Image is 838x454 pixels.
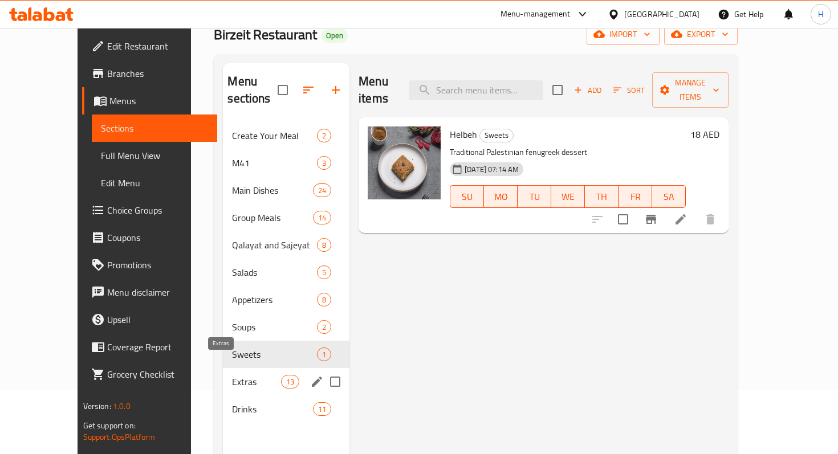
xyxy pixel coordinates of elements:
[596,27,650,42] span: import
[107,313,208,326] span: Upsell
[611,81,648,99] button: Sort
[674,212,688,226] a: Edit menu item
[232,183,312,197] div: Main Dishes
[318,295,331,305] span: 8
[322,31,348,40] span: Open
[318,130,331,141] span: 2
[450,145,686,159] p: Traditional Palestinian fenugreek dessert
[113,399,131,414] span: 1.0.0
[613,84,645,97] span: Sort
[314,212,331,223] span: 14
[661,76,719,104] span: Manage items
[587,24,660,45] button: import
[313,402,331,416] div: items
[317,347,331,361] div: items
[107,231,208,244] span: Coupons
[623,189,648,205] span: FR
[223,313,349,341] div: Soups2
[101,149,208,162] span: Full Menu View
[232,156,317,170] div: M41
[107,258,208,272] span: Promotions
[223,149,349,177] div: M413
[271,78,295,102] span: Select all sections
[484,185,518,208] button: MO
[450,126,477,143] span: Helbeh
[82,306,217,333] a: Upsell
[450,185,484,208] button: SU
[223,259,349,286] div: Salads5
[83,399,111,414] span: Version:
[318,267,331,278] span: 5
[518,185,551,208] button: TU
[460,164,523,175] span: [DATE] 07:14 AM
[107,203,208,217] span: Choice Groups
[92,114,217,142] a: Sections
[589,189,614,205] span: TH
[107,39,208,53] span: Edit Restaurant
[282,377,299,387] span: 13
[232,320,317,334] span: Soups
[318,349,331,360] span: 1
[480,129,513,142] span: Sweets
[109,94,208,108] span: Menus
[313,183,331,197] div: items
[322,76,349,104] button: Add section
[232,265,317,279] span: Salads
[82,251,217,279] a: Promotions
[308,373,326,390] button: edit
[82,333,217,361] a: Coverage Report
[546,78,569,102] span: Select section
[637,206,665,233] button: Branch-specific-item
[522,189,547,205] span: TU
[92,169,217,197] a: Edit Menu
[314,185,331,196] span: 24
[82,224,217,251] a: Coupons
[455,189,479,205] span: SU
[368,126,441,199] img: Helbeh
[232,347,317,361] span: Sweets
[223,204,349,231] div: Group Meals14
[83,430,156,444] a: Support.OpsPlatform
[83,418,136,433] span: Get support on:
[569,81,606,99] button: Add
[314,404,331,415] span: 11
[690,126,719,142] h6: 18 AED
[82,279,217,306] a: Menu disclaimer
[295,76,322,104] span: Sort sections
[232,402,312,416] span: Drinks
[223,231,349,259] div: Qalayat and Sajeyat8
[569,81,606,99] span: Add item
[281,375,299,388] div: items
[227,73,278,107] h2: Menu sections
[317,129,331,142] div: items
[409,80,543,100] input: search
[82,60,217,87] a: Branches
[624,8,699,21] div: [GEOGRAPHIC_DATA]
[657,189,681,205] span: SA
[232,238,317,252] span: Qalayat and Sajeyat
[223,122,349,149] div: Create Your Meal2
[585,185,619,208] button: TH
[232,293,317,306] span: Appetizers
[92,142,217,169] a: Full Menu View
[214,22,317,47] span: Birzeit Restaurant
[107,67,208,80] span: Branches
[317,293,331,306] div: items
[82,361,217,388] a: Grocery Checklist
[652,72,729,108] button: Manage items
[501,7,571,21] div: Menu-management
[82,197,217,224] a: Choice Groups
[313,211,331,224] div: items
[223,341,349,368] div: Sweets1
[232,211,312,224] span: Group Meals
[101,176,208,190] span: Edit Menu
[697,206,724,233] button: delete
[572,84,603,97] span: Add
[232,129,317,142] span: Create Your Meal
